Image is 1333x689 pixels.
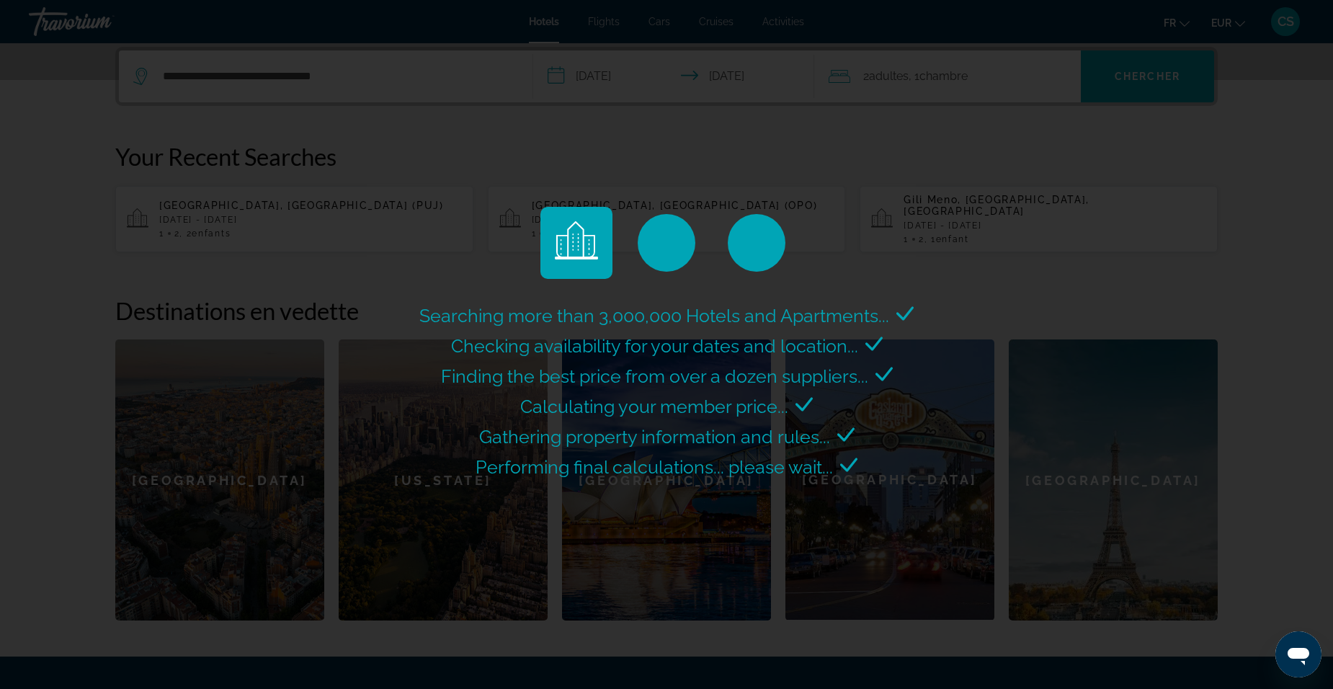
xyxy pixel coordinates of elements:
[520,396,788,417] span: Calculating your member price...
[476,456,833,478] span: Performing final calculations... please wait...
[441,365,868,387] span: Finding the best price from over a dozen suppliers...
[419,305,889,326] span: Searching more than 3,000,000 Hotels and Apartments...
[479,426,830,448] span: Gathering property information and rules...
[451,335,858,357] span: Checking availability for your dates and location...
[1275,631,1321,677] iframe: Bouton de lancement de la fenêtre de messagerie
